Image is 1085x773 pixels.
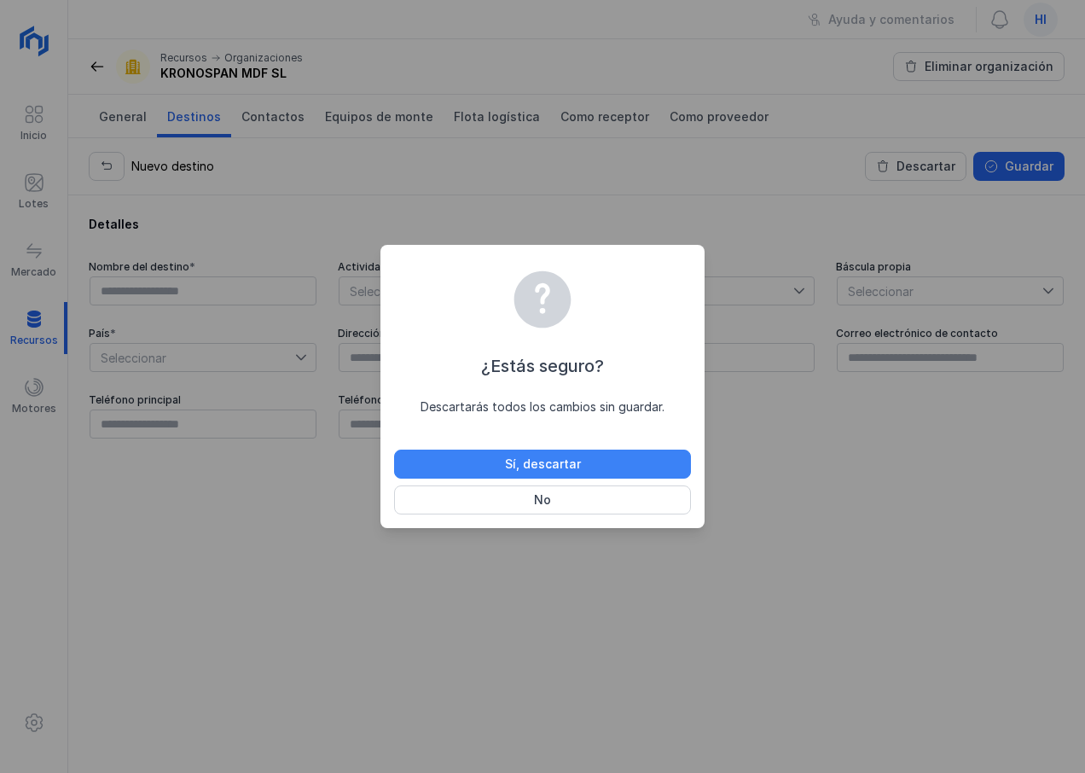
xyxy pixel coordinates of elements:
button: No [394,485,691,514]
button: Sí, descartar [394,450,691,479]
div: Descartarás todos los cambios sin guardar. [394,398,691,416]
div: No [534,491,551,509]
div: Sí, descartar [505,456,581,473]
div: ¿Estás seguro? [394,354,691,378]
